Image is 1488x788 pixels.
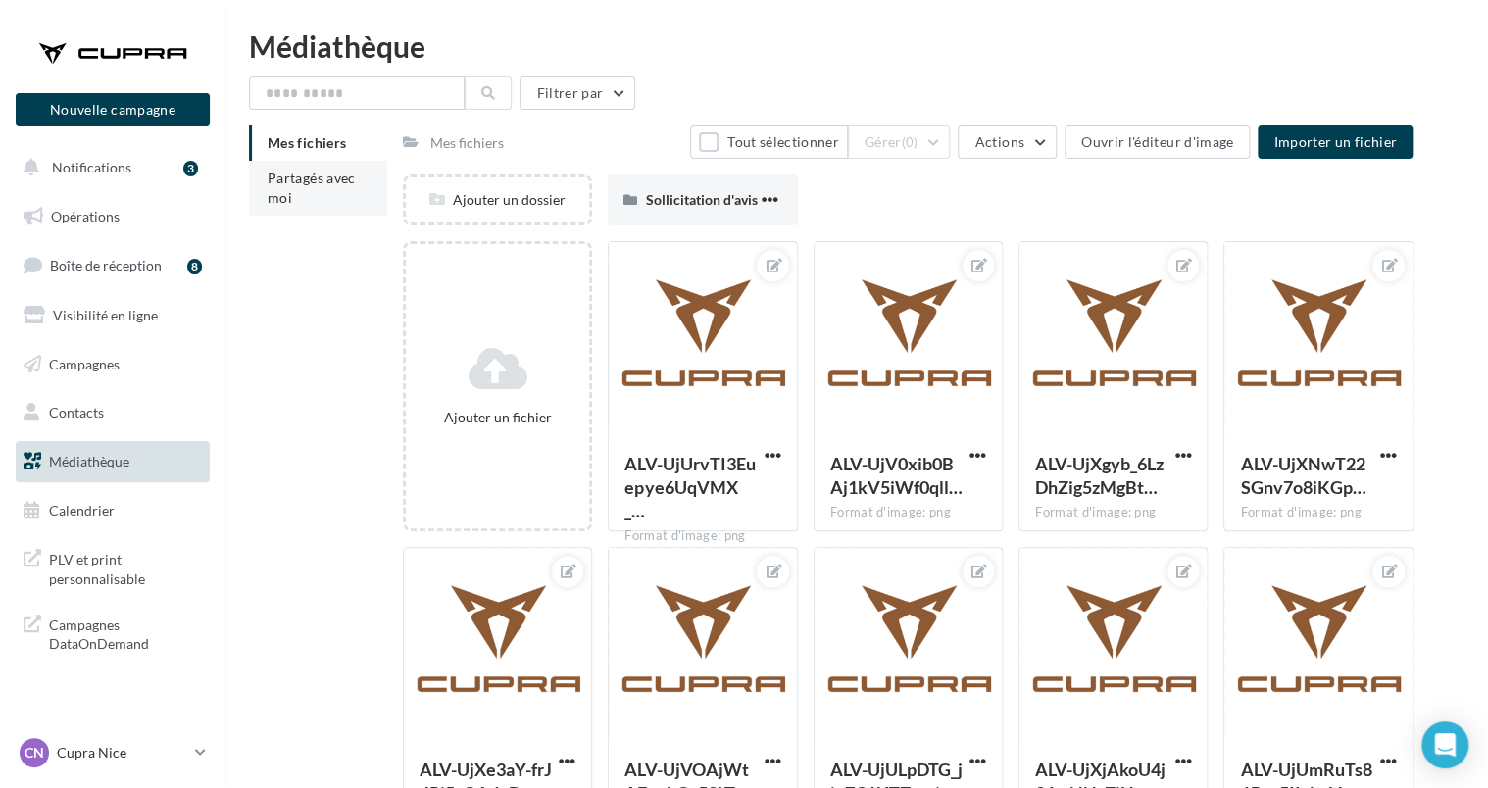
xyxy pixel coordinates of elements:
[16,93,210,126] button: Nouvelle campagne
[50,257,162,273] span: Boîte de réception
[624,527,780,545] div: Format d'image: png
[268,170,356,206] span: Partagés avec moi
[183,161,198,176] div: 3
[1273,133,1397,150] span: Importer un fichier
[52,159,131,175] span: Notifications
[848,125,951,159] button: Gérer(0)
[12,196,214,237] a: Opérations
[690,125,847,159] button: Tout sélectionner
[902,134,918,150] span: (0)
[830,453,963,498] span: ALV-UjV0xib0BAj1kV5iWf0qllgT-H8ETvi_tniqfNXnoczOqnLNiWlb
[49,355,120,371] span: Campagnes
[16,734,210,771] a: CN Cupra Nice
[1240,453,1365,498] span: ALV-UjXNwT22SGnv7o8iKGpWlJHahzTAFDc8GyHEeCzHZ9t318gt5tTW
[12,538,214,596] a: PLV et print personnalisable
[187,259,202,274] div: 8
[249,31,1464,61] div: Médiathèque
[830,504,986,521] div: Format d'image: png
[53,307,158,323] span: Visibilité en ligne
[49,546,202,588] span: PLV et print personnalisable
[406,190,589,210] div: Ajouter un dossier
[414,408,581,427] div: Ajouter un fichier
[49,404,104,420] span: Contacts
[25,743,44,763] span: CN
[1035,453,1164,498] span: ALV-UjXgyb_6LzDhZig5zMgBtaUdJZ8EZ2z9_ByHCuI6AfjJ2IX9IYWs
[51,208,120,224] span: Opérations
[430,133,504,153] div: Mes fichiers
[12,147,206,188] button: Notifications 3
[12,490,214,531] a: Calendrier
[12,392,214,433] a: Contacts
[12,344,214,385] a: Campagnes
[520,76,635,110] button: Filtrer par
[49,453,129,469] span: Médiathèque
[12,244,214,286] a: Boîte de réception8
[1035,504,1191,521] div: Format d'image: png
[1258,125,1413,159] button: Importer un fichier
[624,453,755,521] span: ALV-UjUrvTI3Euepye6UqVMX_6AcH7JhlkWIhP0D2gGpLX58IXCEprvg
[958,125,1056,159] button: Actions
[49,502,115,518] span: Calendrier
[57,743,187,763] p: Cupra Nice
[1065,125,1250,159] button: Ouvrir l'éditeur d'image
[12,604,214,662] a: Campagnes DataOnDemand
[12,295,214,336] a: Visibilité en ligne
[974,133,1023,150] span: Actions
[268,134,346,151] span: Mes fichiers
[49,612,202,654] span: Campagnes DataOnDemand
[12,441,214,482] a: Médiathèque
[645,191,757,208] span: Sollicitation d'avis
[1240,504,1396,521] div: Format d'image: png
[1421,721,1468,768] div: Open Intercom Messenger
